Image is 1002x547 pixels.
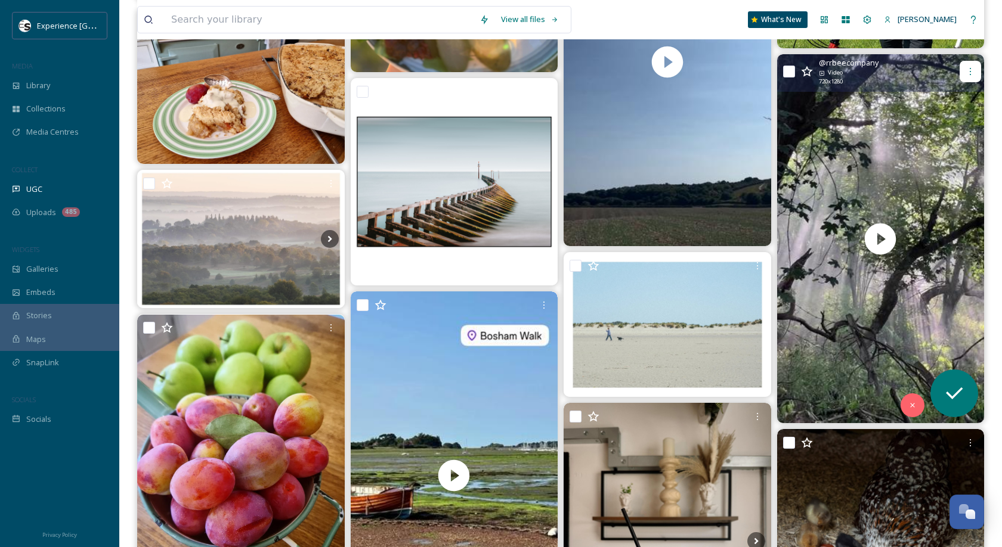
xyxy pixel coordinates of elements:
[950,495,984,529] button: Open Chat
[37,20,155,31] span: Experience [GEOGRAPHIC_DATA]
[819,57,879,69] span: @ rrbeecompany
[12,395,36,404] span: SOCIALS
[26,287,55,298] span: Embeds
[26,334,46,345] span: Maps
[19,20,31,32] img: WSCC%20ES%20Socials%20Icon%20-%20Secondary%20-%20Black.jpg
[898,14,957,24] span: [PERSON_NAME]
[878,8,963,31] a: [PERSON_NAME]
[26,357,59,368] span: SnapLink
[777,54,984,423] img: thumbnail
[26,310,52,321] span: Stories
[137,8,345,164] img: Apple & Plum Crumble with custard... oh my, what a treat... x #homebaker #sussex #sussexbythesea
[12,245,39,254] span: WIDGETS
[26,103,66,114] span: Collections
[26,263,58,275] span: Galleries
[26,207,56,218] span: Uploads
[819,77,843,86] span: 720 x 1280
[26,414,51,425] span: Socials
[26,80,50,91] span: Library
[26,184,42,195] span: UGC
[495,8,565,31] a: View all files
[62,207,80,217] div: 485
[165,7,474,33] input: Search your library
[26,126,79,138] span: Media Centres
[12,165,38,174] span: COLLECT
[351,78,558,285] img: West Beach #photography #photo #foto #photog #travel #photooftheday #picoftheday #ukpotd #uk_potd...
[748,11,808,28] a: What's New
[12,61,33,70] span: MEDIA
[564,253,771,397] img: #beach #coast #seaside #coastline #dog #landscape #landscapephotography #england #sussex #uk #gb ...
[42,531,77,539] span: Privacy Policy
[42,527,77,541] a: Privacy Policy
[777,54,984,423] video: The beauty of an early start. #beekeeperslife #beefarmers #bees #nature #naturesbeauty #beekeepin...
[828,69,843,77] span: Video
[137,170,345,308] img: The view across the high Weald looking towards the Kent/Surrey border from East Sussex - a little...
